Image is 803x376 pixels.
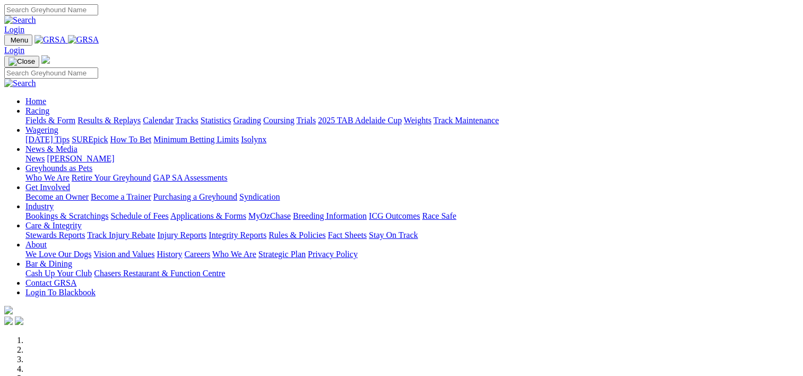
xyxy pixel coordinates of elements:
[269,230,326,240] a: Rules & Policies
[94,269,225,278] a: Chasers Restaurant & Function Centre
[25,164,92,173] a: Greyhounds as Pets
[25,211,108,220] a: Bookings & Scratchings
[25,259,72,268] a: Bar & Dining
[68,35,99,45] img: GRSA
[25,106,49,115] a: Racing
[91,192,151,201] a: Become a Trainer
[212,250,256,259] a: Who We Are
[87,230,155,240] a: Track Injury Rebate
[234,116,261,125] a: Grading
[11,36,28,44] span: Menu
[72,135,108,144] a: SUREpick
[25,230,799,240] div: Care & Integrity
[153,192,237,201] a: Purchasing a Greyhound
[25,269,799,278] div: Bar & Dining
[25,211,799,221] div: Industry
[318,116,402,125] a: 2025 TAB Adelaide Cup
[4,25,24,34] a: Login
[4,4,98,15] input: Search
[25,288,96,297] a: Login To Blackbook
[47,154,114,163] a: [PERSON_NAME]
[241,135,266,144] a: Isolynx
[25,154,45,163] a: News
[72,173,151,182] a: Retire Your Greyhound
[110,211,168,220] a: Schedule of Fees
[25,116,799,125] div: Racing
[25,192,799,202] div: Get Involved
[25,144,77,153] a: News & Media
[4,56,39,67] button: Toggle navigation
[25,173,799,183] div: Greyhounds as Pets
[25,154,799,164] div: News & Media
[263,116,295,125] a: Coursing
[209,230,266,240] a: Integrity Reports
[25,135,799,144] div: Wagering
[308,250,358,259] a: Privacy Policy
[41,55,50,64] img: logo-grsa-white.png
[77,116,141,125] a: Results & Replays
[25,135,70,144] a: [DATE] Tips
[184,250,210,259] a: Careers
[25,116,75,125] a: Fields & Form
[4,306,13,314] img: logo-grsa-white.png
[93,250,154,259] a: Vision and Values
[25,221,82,230] a: Care & Integrity
[25,230,85,240] a: Stewards Reports
[369,230,418,240] a: Stay On Track
[157,250,182,259] a: History
[25,183,70,192] a: Get Involved
[25,250,799,259] div: About
[25,278,76,287] a: Contact GRSA
[25,173,70,182] a: Who We Are
[25,192,89,201] a: Become an Owner
[170,211,246,220] a: Applications & Forms
[176,116,198,125] a: Tracks
[4,15,36,25] img: Search
[4,67,98,79] input: Search
[157,230,206,240] a: Injury Reports
[296,116,316,125] a: Trials
[8,57,35,66] img: Close
[25,97,46,106] a: Home
[248,211,291,220] a: MyOzChase
[15,317,23,325] img: twitter.svg
[4,35,32,46] button: Toggle navigation
[4,46,24,55] a: Login
[404,116,431,125] a: Weights
[25,240,47,249] a: About
[25,202,54,211] a: Industry
[25,250,91,259] a: We Love Our Dogs
[153,173,228,182] a: GAP SA Assessments
[4,79,36,88] img: Search
[153,135,239,144] a: Minimum Betting Limits
[328,230,367,240] a: Fact Sheets
[369,211,420,220] a: ICG Outcomes
[34,35,66,45] img: GRSA
[258,250,306,259] a: Strategic Plan
[434,116,499,125] a: Track Maintenance
[293,211,367,220] a: Breeding Information
[4,317,13,325] img: facebook.svg
[201,116,231,125] a: Statistics
[143,116,174,125] a: Calendar
[25,125,58,134] a: Wagering
[239,192,280,201] a: Syndication
[110,135,152,144] a: How To Bet
[25,269,92,278] a: Cash Up Your Club
[422,211,456,220] a: Race Safe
